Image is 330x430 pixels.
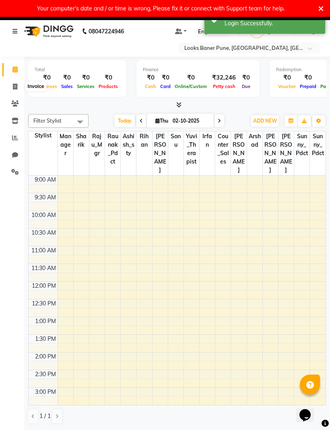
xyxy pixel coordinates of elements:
[75,73,97,82] div: ₹0
[158,84,173,89] span: Card
[276,73,298,82] div: ₹0
[30,246,58,255] div: 11:00 AM
[121,131,136,158] span: Ashish_sty
[173,84,209,89] span: Online/Custom
[39,412,51,420] span: 1 / 1
[153,131,168,175] span: [PERSON_NAME]
[253,118,277,124] span: ADD NEW
[105,131,120,167] span: Raunak_Pdct
[276,84,298,89] span: Voucher
[173,73,209,82] div: ₹0
[225,19,319,28] div: Login Successfully.
[143,84,158,89] span: Cash
[33,335,58,343] div: 1:30 PM
[296,398,322,422] iframe: chat widget
[33,317,58,326] div: 1:00 PM
[97,84,120,89] span: Products
[209,73,239,82] div: ₹32,246
[294,131,309,158] span: Sunny_Pdct
[75,84,97,89] span: Services
[184,131,199,167] span: Yuvi_Therapist
[263,131,278,175] span: [PERSON_NAME]
[170,115,210,127] input: 2025-10-02
[200,131,215,150] span: Irfan
[251,115,279,127] button: ADD NEW
[310,131,326,158] span: Sunny_Pdct
[211,84,237,89] span: Petty cash
[239,73,253,82] div: ₹0
[240,84,252,89] span: Due
[33,193,58,202] div: 9:30 AM
[298,84,318,89] span: Prepaid
[168,131,184,150] span: Sonu
[97,73,120,82] div: ₹0
[37,3,285,14] div: Your computer's date and / or time is wrong, Please fix it or connect with Support team for help.
[58,131,73,158] span: Manager
[231,131,246,175] span: [PERSON_NAME]
[59,84,75,89] span: Sales
[25,82,46,91] div: Invoice
[33,352,58,361] div: 2:00 PM
[29,131,58,140] div: Stylist
[33,117,62,124] span: Filter Stylist
[89,131,105,158] span: Raju_Mgr
[33,388,58,396] div: 3:00 PM
[35,66,120,73] div: Total
[30,211,58,219] div: 10:00 AM
[215,131,231,167] span: Counter_Sales
[158,73,173,82] div: ₹0
[153,118,170,124] span: Thu
[33,176,58,184] div: 9:00 AM
[30,299,58,308] div: 12:30 PM
[30,282,58,290] div: 12:00 PM
[89,20,124,43] b: 08047224946
[59,73,75,82] div: ₹0
[136,131,152,150] span: Rihan
[30,264,58,272] div: 11:30 AM
[247,131,262,150] span: Arshad
[298,73,318,82] div: ₹0
[35,73,59,82] div: ₹0
[33,370,58,379] div: 2:30 PM
[143,73,158,82] div: ₹0
[30,229,58,237] div: 10:30 AM
[74,131,89,150] span: Sharik
[21,20,76,43] img: logo
[143,66,253,73] div: Finance
[278,131,294,175] span: [PERSON_NAME]
[115,115,135,127] span: Today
